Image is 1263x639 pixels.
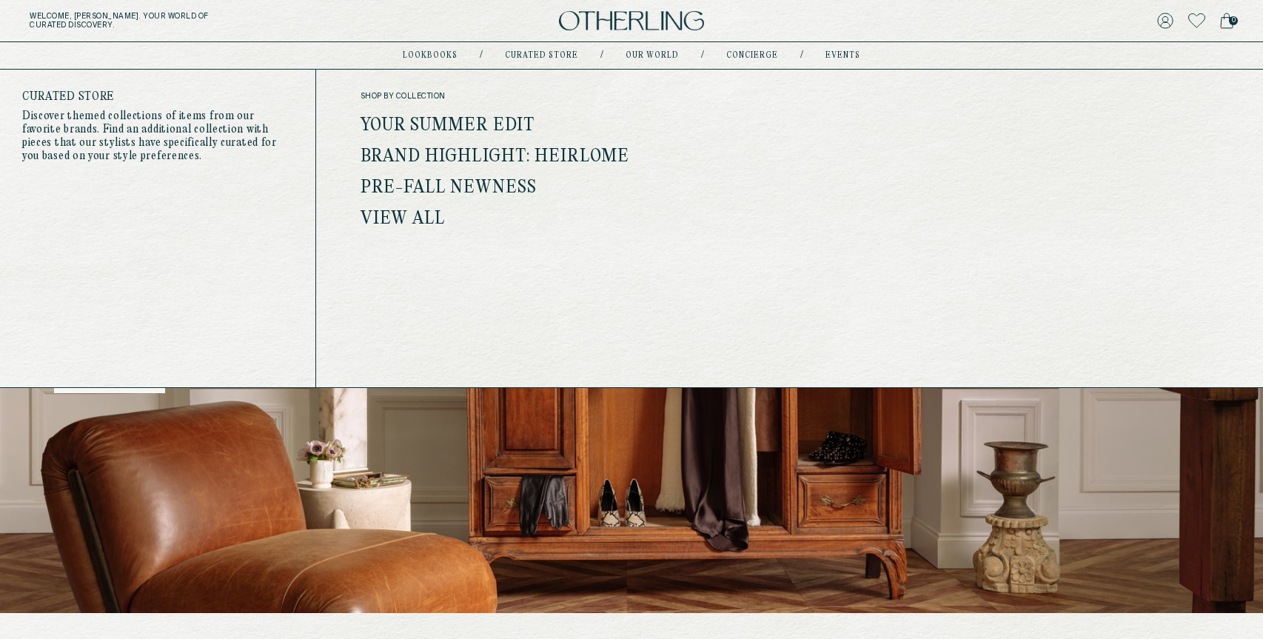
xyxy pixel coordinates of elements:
a: Pre-Fall Newness [361,178,537,198]
div: / [701,50,704,61]
a: Your Summer Edit [361,116,535,136]
a: 0 [1220,10,1233,31]
a: concierge [726,52,778,59]
a: View all [361,210,446,229]
a: lookbooks [403,52,458,59]
div: / [480,50,483,61]
a: events [825,52,860,59]
a: Our world [626,52,679,59]
h5: Welcome, [PERSON_NAME] . Your world of curated discovery. [30,12,391,30]
div: / [600,50,603,61]
span: shop by collection [361,92,654,101]
a: Brand Highlight: Heirlome [361,147,630,167]
img: logo [559,11,704,31]
div: / [800,50,803,61]
h4: Curated store [22,92,293,102]
p: Discover themed collections of items from our favorite brands. Find an additional collection with... [22,110,293,163]
a: Curated store [505,52,578,59]
span: 0 [1229,16,1238,25]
